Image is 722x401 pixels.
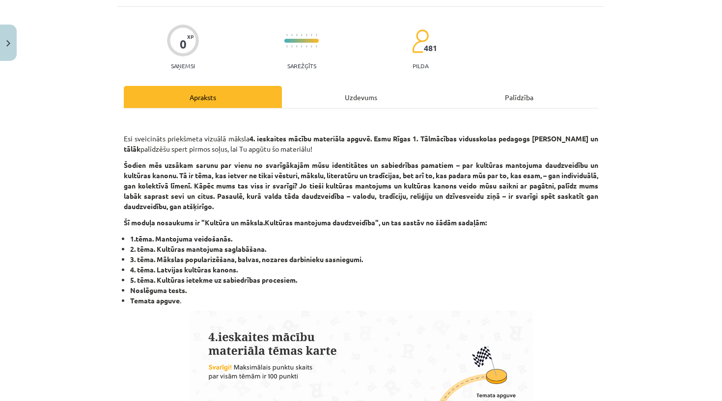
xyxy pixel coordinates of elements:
[124,134,598,154] p: Esi sveicināts priekšmeta vizuālā māksla palīdzēšu spert pirmos soļus, lai Tu apgūtu šo materiālu!
[413,62,428,69] p: pilda
[282,86,440,108] div: Uzdevums
[130,255,363,264] b: 3. tēma. Mākslas popularizēšana, balvas, nozares darbinieku sasniegumi.
[296,34,297,36] img: icon-short-line-57e1e144782c952c97e751825c79c345078a6d821885a25fce030b3d8c18986b.svg
[316,34,317,36] img: icon-short-line-57e1e144782c952c97e751825c79c345078a6d821885a25fce030b3d8c18986b.svg
[424,44,437,53] span: 481
[301,45,302,48] img: icon-short-line-57e1e144782c952c97e751825c79c345078a6d821885a25fce030b3d8c18986b.svg
[440,86,598,108] div: Palīdzība
[187,34,194,39] span: XP
[124,160,598,211] b: Šodien mēs uzsākam sarunu par vienu no svarīgākajām mūsu identitātes un sabiedrības pamatiem – pa...
[124,86,282,108] div: Apraksts
[291,45,292,48] img: icon-short-line-57e1e144782c952c97e751825c79c345078a6d821885a25fce030b3d8c18986b.svg
[291,34,292,36] img: icon-short-line-57e1e144782c952c97e751825c79c345078a6d821885a25fce030b3d8c18986b.svg
[130,275,297,284] b: 5. tēma. Kultūras ietekme uz sabiedrības procesiem.
[286,34,287,36] img: icon-short-line-57e1e144782c952c97e751825c79c345078a6d821885a25fce030b3d8c18986b.svg
[287,62,316,69] p: Sarežģīts
[311,45,312,48] img: icon-short-line-57e1e144782c952c97e751825c79c345078a6d821885a25fce030b3d8c18986b.svg
[306,34,307,36] img: icon-short-line-57e1e144782c952c97e751825c79c345078a6d821885a25fce030b3d8c18986b.svg
[180,37,187,51] div: 0
[130,265,238,274] b: 4. tēma. Latvijas kultūras kanons.
[167,62,199,69] p: Saņemsi
[301,34,302,36] img: icon-short-line-57e1e144782c952c97e751825c79c345078a6d821885a25fce030b3d8c18986b.svg
[265,218,487,227] b: Kultūras mantojuma daudzveidība", un tas sastāv no šādām sadaļām:
[6,40,10,47] img: icon-close-lesson-0947bae3869378f0d4975bcd49f059093ad1ed9edebbc8119c70593378902aed.svg
[130,234,232,243] b: 1.tēma. Mantojuma veidošanās.
[286,45,287,48] img: icon-short-line-57e1e144782c952c97e751825c79c345078a6d821885a25fce030b3d8c18986b.svg
[124,134,598,153] b: 4. ieskaites mācību materiāla apguvē. Esmu Rīgas 1. Tālmācības vidusskolas pedagogs [PERSON_NAME]...
[311,34,312,36] img: icon-short-line-57e1e144782c952c97e751825c79c345078a6d821885a25fce030b3d8c18986b.svg
[296,45,297,48] img: icon-short-line-57e1e144782c952c97e751825c79c345078a6d821885a25fce030b3d8c18986b.svg
[412,29,429,53] img: students-c634bb4e5e11cddfef0936a35e636f08e4e9abd3cc4e673bd6f9a4125e45ecb1.svg
[130,244,266,253] b: 2. tēma. Kultūras mantojuma saglabāšana.
[130,286,187,294] b: Noslēguma tests.
[130,296,180,305] b: Temata apguve
[306,45,307,48] img: icon-short-line-57e1e144782c952c97e751825c79c345078a6d821885a25fce030b3d8c18986b.svg
[130,295,598,306] li: .
[124,218,265,227] b: Šī moduļa nosaukums ir "Kultūra un māksla.
[316,45,317,48] img: icon-short-line-57e1e144782c952c97e751825c79c345078a6d821885a25fce030b3d8c18986b.svg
